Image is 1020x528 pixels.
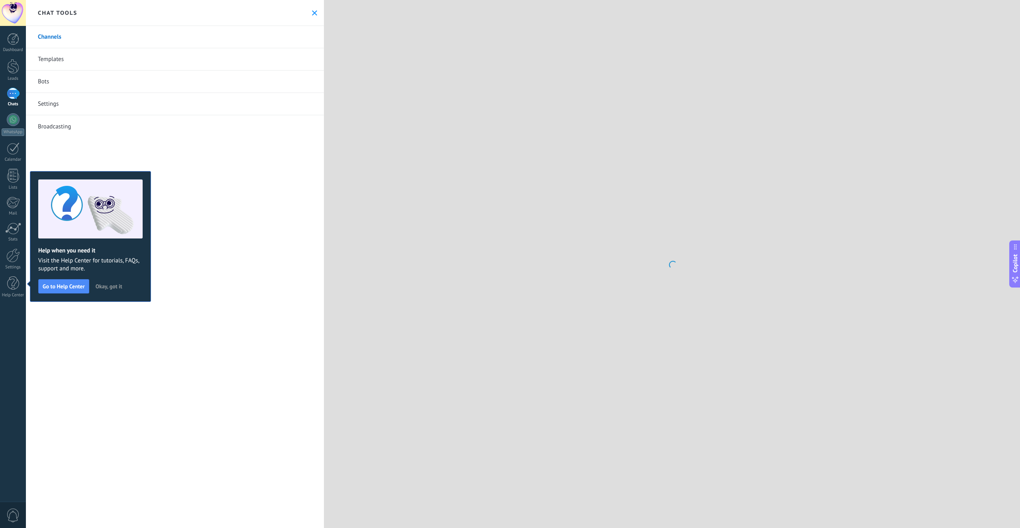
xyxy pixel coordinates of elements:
a: Settings [26,93,324,115]
div: Chats [2,102,25,107]
span: Okay, got it [96,284,122,289]
a: Bots [26,71,324,93]
div: Help Center [2,293,25,298]
span: Go to Help Center [43,284,85,289]
h2: Chat tools [38,9,77,16]
a: Templates [26,48,324,71]
div: Dashboard [2,47,25,53]
button: Okay, got it [92,280,126,292]
div: Leads [2,76,25,81]
div: Lists [2,185,25,190]
div: Stats [2,237,25,242]
div: WhatsApp [2,128,24,136]
span: Copilot [1011,254,1019,273]
a: Broadcasting [26,115,324,138]
a: Channels [26,26,324,48]
span: Visit the Help Center for tutorials, FAQs, support and more. [38,257,143,273]
h2: Help when you need it [38,247,143,254]
div: Settings [2,265,25,270]
div: Calendar [2,157,25,162]
button: Go to Help Center [38,279,89,294]
div: Mail [2,211,25,216]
